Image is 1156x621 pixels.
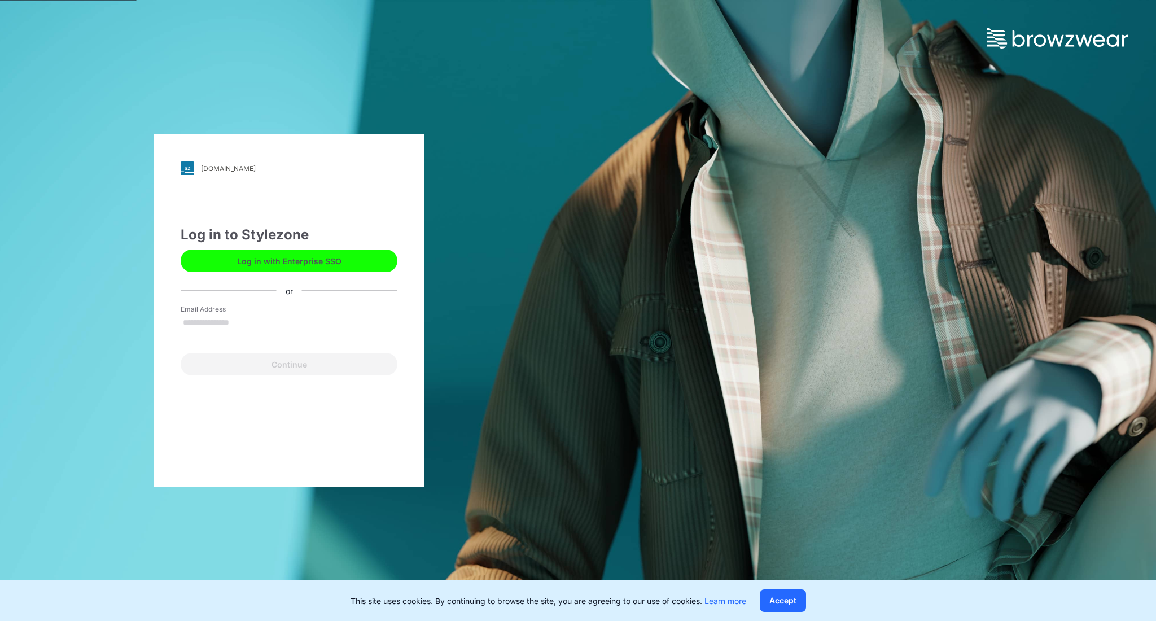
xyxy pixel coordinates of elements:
[181,161,397,175] a: [DOMAIN_NAME]
[277,285,302,296] div: or
[201,164,256,173] div: [DOMAIN_NAME]
[181,225,397,245] div: Log in to Stylezone
[987,28,1128,49] img: browzwear-logo.73288ffb.svg
[760,589,806,612] button: Accept
[181,250,397,272] button: Log in with Enterprise SSO
[351,595,746,607] p: This site uses cookies. By continuing to browse the site, you are agreeing to our use of cookies.
[704,596,746,606] a: Learn more
[181,304,260,314] label: Email Address
[181,161,194,175] img: svg+xml;base64,PHN2ZyB3aWR0aD0iMjgiIGhlaWdodD0iMjgiIHZpZXdCb3g9IjAgMCAyOCAyOCIgZmlsbD0ibm9uZSIgeG...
